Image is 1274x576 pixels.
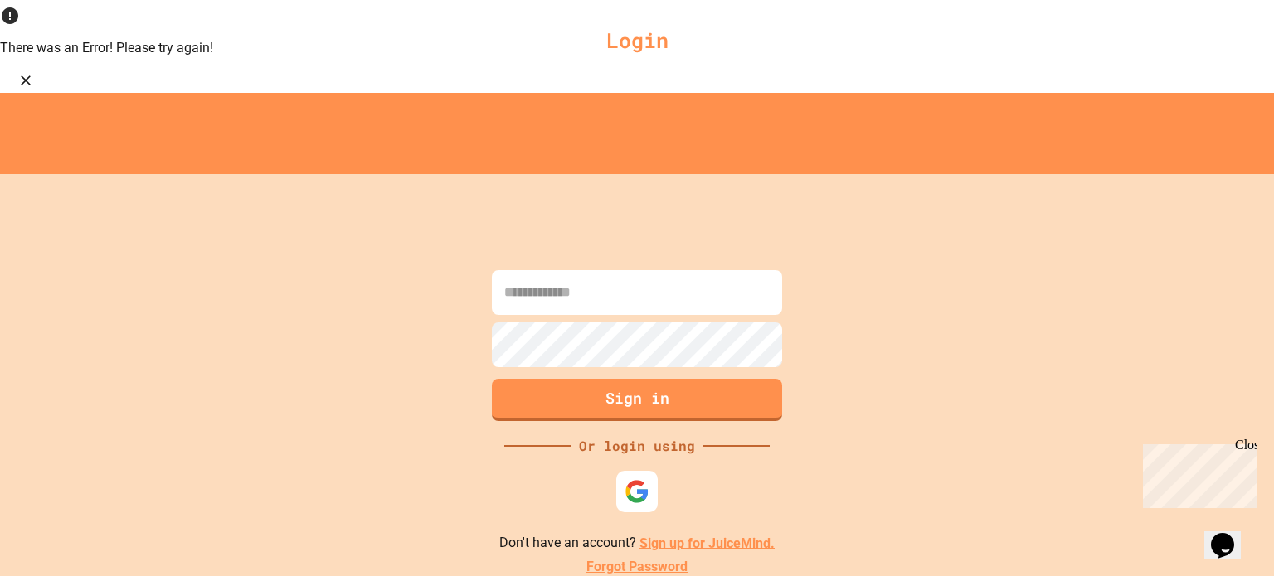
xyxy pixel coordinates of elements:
[571,436,703,456] div: Or login using
[1136,438,1257,508] iframe: chat widget
[492,379,782,421] button: Sign in
[7,7,114,105] div: Chat with us now!Close
[1204,510,1257,559] iframe: chat widget
[625,479,649,504] img: google-icon.svg
[13,68,38,93] button: Close
[499,533,775,554] p: Don't have an account?
[639,535,775,550] a: Sign up for JuiceMind.
[573,17,702,65] div: Login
